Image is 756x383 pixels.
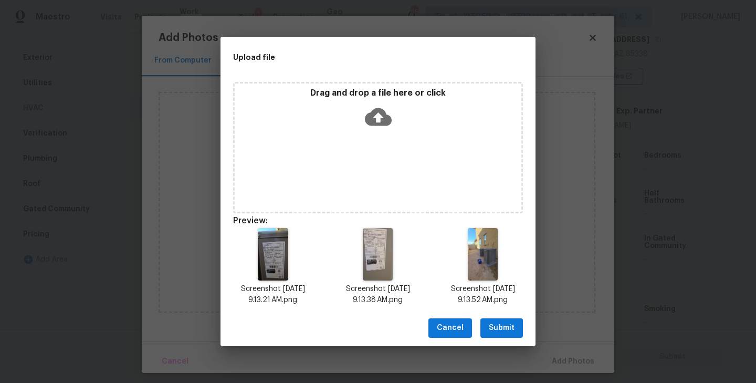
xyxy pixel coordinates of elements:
p: Drag and drop a file here or click [235,88,521,99]
span: Submit [489,322,514,335]
img: 32pVYnUJtEAAAAAElFTkSuQmCC [258,228,288,281]
button: Cancel [428,318,472,338]
img: wVtXofqmLq9mwAAAABJRU5ErkJggg== [363,228,393,281]
p: Screenshot [DATE] 9.13.21 AM.png [233,284,313,306]
span: Cancel [437,322,464,335]
p: Screenshot [DATE] 9.13.38 AM.png [338,284,418,306]
img: pAAAAAElFTkSuQmCC [468,228,498,281]
p: Screenshot [DATE] 9.13.52 AM.png [443,284,523,306]
h2: Upload file [233,51,476,63]
button: Submit [480,318,523,338]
